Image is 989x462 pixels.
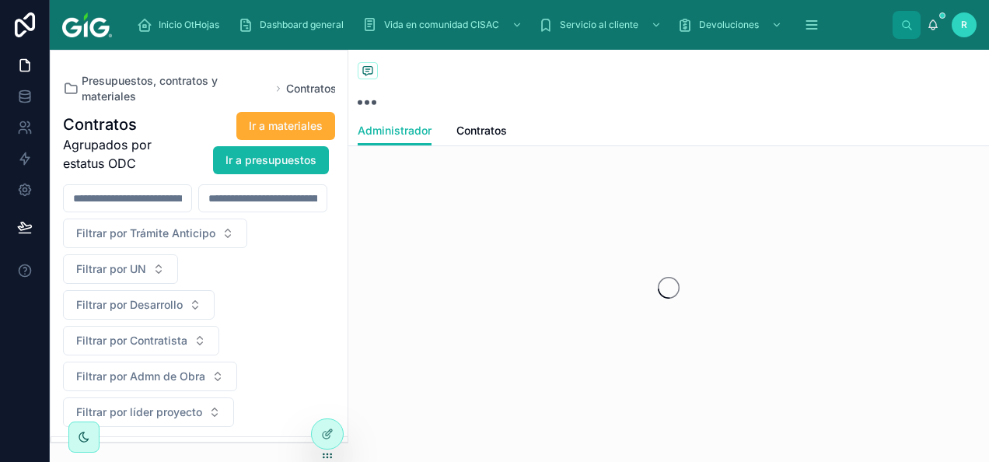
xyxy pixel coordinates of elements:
[76,404,202,420] span: Filtrar por líder proyecto
[76,261,146,277] span: Filtrar por UN
[213,146,329,174] button: Ir a presupuestos
[699,19,759,31] span: Devoluciones
[63,114,173,135] h1: Contratos
[63,290,215,320] button: Select Button
[384,19,499,31] span: Vida en comunidad CISAC
[76,226,215,241] span: Filtrar por Trámite Anticipo
[63,254,178,284] button: Select Button
[63,73,271,104] a: Presupuestos, contratos y materiales
[124,8,893,42] div: scrollable content
[358,11,530,39] a: Vida en comunidad CISAC
[358,117,432,146] a: Administrador
[249,118,323,134] span: Ir a materiales
[961,19,967,31] span: R
[560,19,638,31] span: Servicio al cliente
[159,19,219,31] span: Inicio OtHojas
[533,11,669,39] a: Servicio al cliente
[456,117,507,148] a: Contratos
[673,11,790,39] a: Devoluciones
[63,397,234,427] button: Select Button
[76,369,205,384] span: Filtrar por Admn de Obra
[63,219,247,248] button: Select Button
[260,19,344,31] span: Dashboard general
[63,326,219,355] button: Select Button
[82,73,271,104] span: Presupuestos, contratos y materiales
[233,11,355,39] a: Dashboard general
[76,297,183,313] span: Filtrar por Desarrollo
[63,135,173,173] span: Agrupados por estatus ODC
[132,11,230,39] a: Inicio OtHojas
[358,123,432,138] span: Administrador
[286,81,337,96] a: Contratos
[62,12,112,37] img: App logo
[456,123,507,138] span: Contratos
[63,362,237,391] button: Select Button
[236,112,335,140] button: Ir a materiales
[225,152,316,168] span: Ir a presupuestos
[76,333,187,348] span: Filtrar por Contratista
